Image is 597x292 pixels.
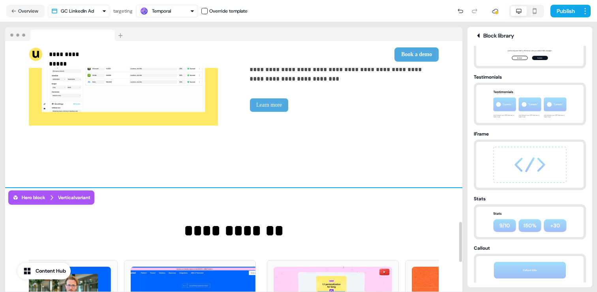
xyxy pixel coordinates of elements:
[474,195,586,203] div: Stats
[474,130,586,138] div: IFrame
[113,7,133,15] div: targeting
[474,244,586,252] div: Callout
[474,32,586,40] div: Block library
[474,195,586,239] button: Statsstats thumbnail preview
[237,47,439,62] div: Book a demo
[488,207,571,237] img: stats thumbnail preview
[5,27,126,41] img: Browser topbar
[61,7,94,15] div: GC LinkedIn Ad
[209,7,248,15] div: Override template
[474,130,586,190] button: IFrameiframe thumbnail preview
[6,5,45,17] button: Overview
[474,73,586,125] button: Testimonialstestimonials thumbnail preview
[488,142,571,188] img: iframe thumbnail preview
[58,194,90,202] div: Vertical variant
[152,7,171,15] div: Temporal
[12,194,45,202] div: Hero block
[17,263,71,279] button: Content Hub
[474,73,586,81] div: Testimonials
[394,47,439,62] button: Book a demo
[36,267,66,275] div: Content Hub
[550,5,580,17] button: Publish
[136,5,198,17] button: Temporal
[250,98,289,112] button: Learn more
[488,85,571,123] img: testimonials thumbnail preview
